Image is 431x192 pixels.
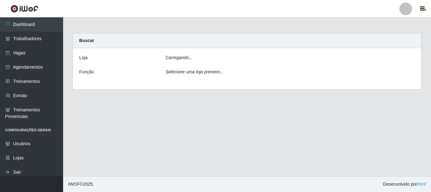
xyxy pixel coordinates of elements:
i: Carregando... [166,55,193,60]
span: IWOF [68,182,80,187]
img: CoreUI Logo [10,5,38,13]
i: Selecione uma loja primeiro... [166,69,224,74]
label: Função [79,69,94,75]
span: © 2025 . [68,181,94,188]
strong: Buscar [79,38,94,43]
span: Desenvolvido por [383,181,426,188]
label: Loja [79,54,87,61]
a: iWof [417,182,426,187]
